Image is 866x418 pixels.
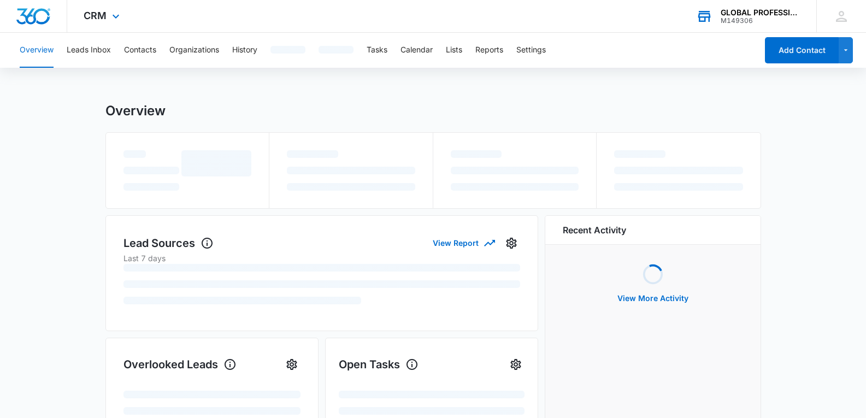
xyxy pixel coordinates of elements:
[765,37,839,63] button: Add Contact
[606,285,699,311] button: View More Activity
[721,8,800,17] div: account name
[400,33,433,68] button: Calendar
[105,103,166,119] h1: Overview
[232,33,257,68] button: History
[124,33,156,68] button: Contacts
[516,33,546,68] button: Settings
[721,17,800,25] div: account id
[367,33,387,68] button: Tasks
[67,33,111,68] button: Leads Inbox
[339,356,419,373] h1: Open Tasks
[84,10,107,21] span: CRM
[20,33,54,68] button: Overview
[433,233,494,252] button: View Report
[283,356,301,373] button: Settings
[123,252,520,264] p: Last 7 days
[123,235,214,251] h1: Lead Sources
[507,356,525,373] button: Settings
[563,223,626,237] h6: Recent Activity
[123,356,237,373] h1: Overlooked Leads
[446,33,462,68] button: Lists
[503,234,520,252] button: Settings
[169,33,219,68] button: Organizations
[475,33,503,68] button: Reports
